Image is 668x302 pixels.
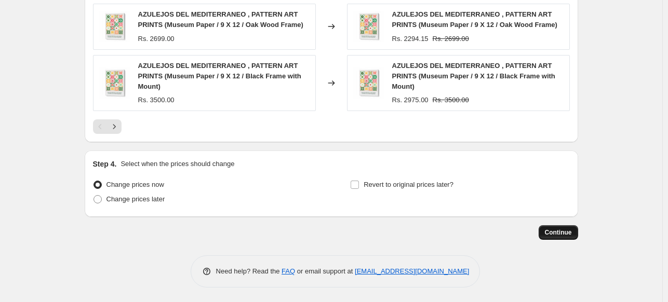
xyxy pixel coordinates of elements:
img: GALLERYWRAP_processed_by_imagy_76299749-b671-41c6-8949-7c8055b31712_80x.jpg [99,11,130,42]
span: Continue [545,228,572,237]
img: GALLERYWRAP_processed_by_imagy_76299749-b671-41c6-8949-7c8055b31712_80x.jpg [99,67,130,99]
div: Rs. 2699.00 [138,34,175,44]
h2: Step 4. [93,159,117,169]
strike: Rs. 3500.00 [433,95,469,105]
span: AZULEJOS DEL MEDITERRANEO , PATTERN ART PRINTS (Museum Paper / 9 X 12 / Black Frame with Mount) [138,62,301,90]
span: AZULEJOS DEL MEDITERRANEO , PATTERN ART PRINTS (Museum Paper / 9 X 12 / Oak Wood Frame) [138,10,303,29]
a: [EMAIL_ADDRESS][DOMAIN_NAME] [355,267,469,275]
img: GALLERYWRAP_processed_by_imagy_76299749-b671-41c6-8949-7c8055b31712_80x.jpg [353,67,384,99]
div: Rs. 2975.00 [392,95,429,105]
span: Change prices now [106,181,164,188]
div: Rs. 2294.15 [392,34,429,44]
span: AZULEJOS DEL MEDITERRANEO , PATTERN ART PRINTS (Museum Paper / 9 X 12 / Oak Wood Frame) [392,10,557,29]
img: GALLERYWRAP_processed_by_imagy_76299749-b671-41c6-8949-7c8055b31712_80x.jpg [353,11,384,42]
p: Select when the prices should change [121,159,234,169]
span: Need help? Read the [216,267,282,275]
button: Continue [539,225,578,240]
span: or email support at [295,267,355,275]
a: FAQ [282,267,295,275]
span: Change prices later [106,195,165,203]
div: Rs. 3500.00 [138,95,175,105]
nav: Pagination [93,119,122,134]
button: Next [107,119,122,134]
span: AZULEJOS DEL MEDITERRANEO , PATTERN ART PRINTS (Museum Paper / 9 X 12 / Black Frame with Mount) [392,62,555,90]
strike: Rs. 2699.00 [433,34,469,44]
span: Revert to original prices later? [364,181,453,188]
